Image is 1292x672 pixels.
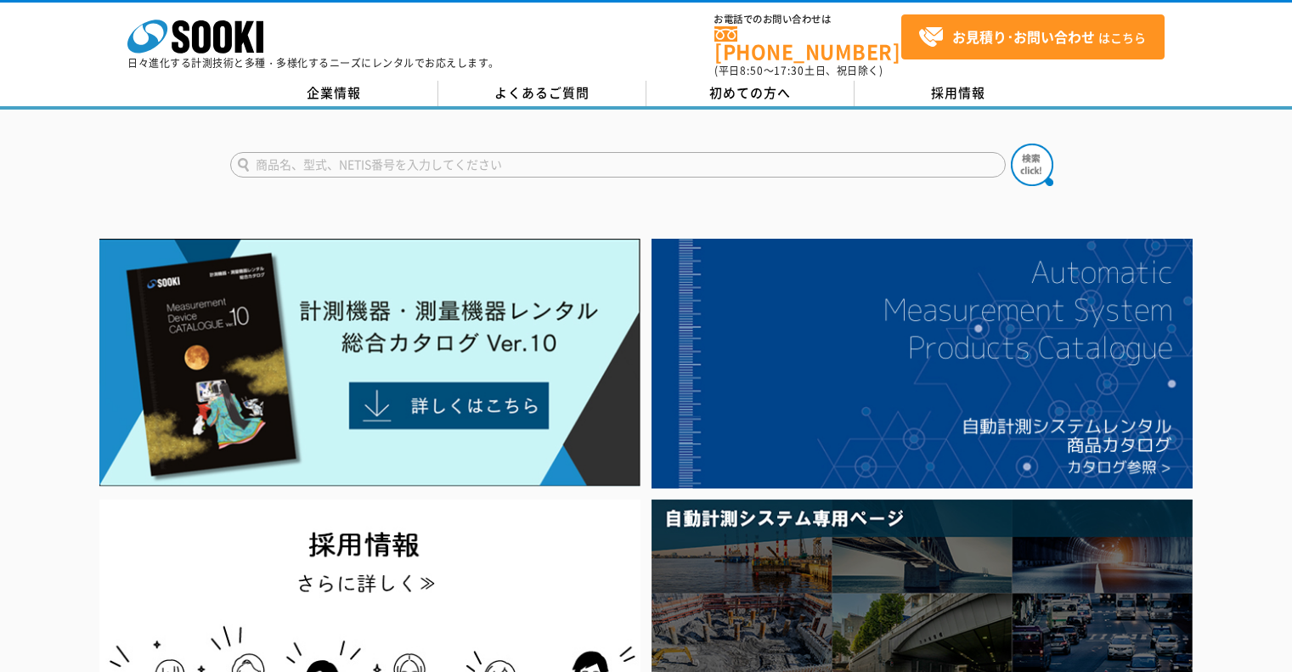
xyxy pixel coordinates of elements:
a: お見積り･お問い合わせはこちら [901,14,1165,59]
img: 自動計測システムカタログ [652,239,1193,488]
img: btn_search.png [1011,144,1053,186]
img: Catalog Ver10 [99,239,640,487]
span: 17:30 [774,63,804,78]
input: 商品名、型式、NETIS番号を入力してください [230,152,1006,178]
a: 企業情報 [230,81,438,106]
a: 初めての方へ [646,81,855,106]
span: (平日 ～ 土日、祝日除く) [714,63,883,78]
span: はこちら [918,25,1146,50]
strong: お見積り･お問い合わせ [952,26,1095,47]
a: よくあるご質問 [438,81,646,106]
span: 初めての方へ [709,83,791,102]
p: 日々進化する計測技術と多種・多様化するニーズにレンタルでお応えします。 [127,58,499,68]
a: 採用情報 [855,81,1063,106]
a: [PHONE_NUMBER] [714,26,901,61]
span: お電話でのお問い合わせは [714,14,901,25]
span: 8:50 [740,63,764,78]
